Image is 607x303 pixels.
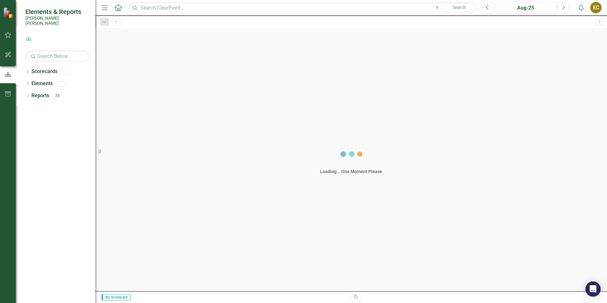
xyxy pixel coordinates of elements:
[320,168,382,175] div: Loading... One Moment Please
[25,8,89,16] span: Elements & Reports
[25,50,89,62] input: Search Below...
[444,3,475,12] button: Search
[31,68,57,75] a: Scorecards
[25,16,89,26] small: [PERSON_NAME] [PERSON_NAME]
[452,5,466,10] span: Search
[52,93,63,98] div: 33
[31,92,49,99] a: Reports
[497,4,554,12] div: Aug-25
[495,2,556,13] button: Aug-25
[590,2,602,13] button: EC
[585,281,601,297] div: Open Intercom Messenger
[3,7,14,18] img: ClearPoint Strategy
[129,2,477,13] input: Search ClearPoint...
[102,294,130,300] span: By Scorecard
[31,80,53,87] a: Elements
